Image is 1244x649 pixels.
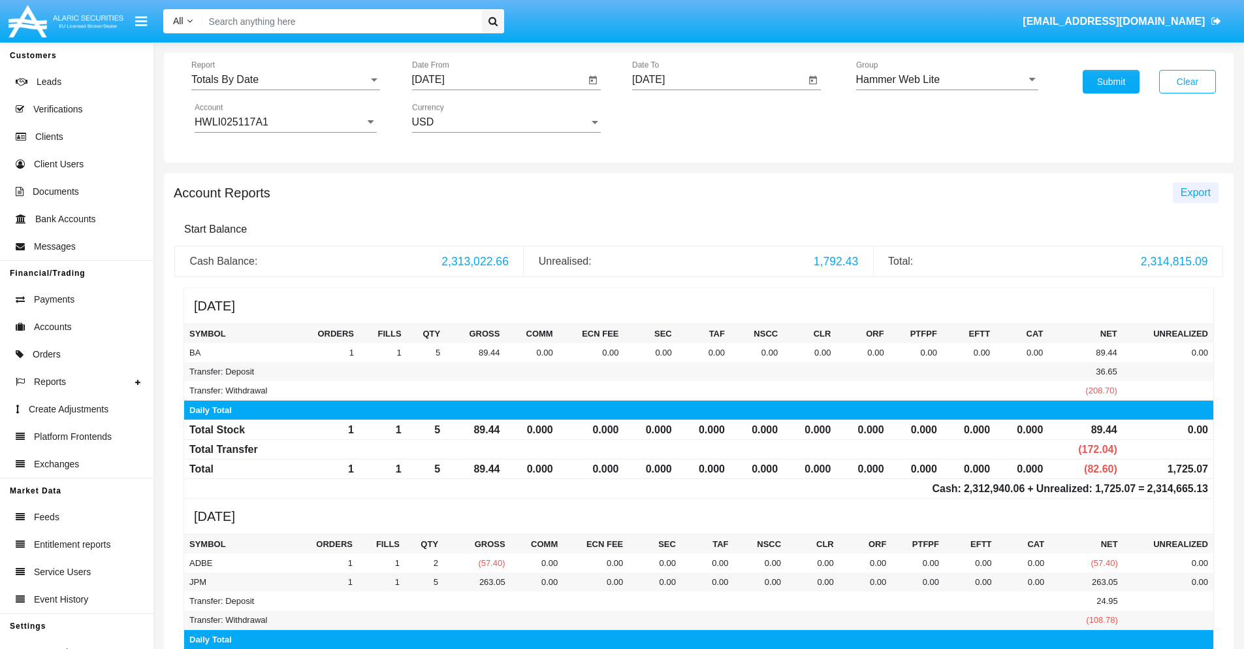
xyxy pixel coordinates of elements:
th: Unrealized [1123,534,1214,554]
td: 0.00 [1123,343,1214,362]
th: CLR [786,534,839,554]
td: 0.000 [624,420,677,439]
span: Service Users [34,565,91,579]
td: 1 [358,554,405,573]
td: JPM [184,573,293,591]
td: Transfer: Withdrawal [184,610,293,630]
td: 0.00 [628,554,681,573]
td: 0.00 [836,343,889,362]
td: 2 [405,554,443,573]
th: Symbol [184,324,295,343]
span: Totals By Date [191,74,259,85]
th: Ecn Fee [563,534,628,554]
td: 0.00 [1123,573,1214,591]
span: 1,725.07 [1095,483,1136,494]
div: Total: [888,254,1131,269]
th: Orders [294,324,359,343]
h5: [DATE] [183,288,1214,324]
td: (57.40) [1049,554,1123,573]
span: Bank Accounts [35,212,96,226]
td: 0.000 [836,420,889,439]
td: 0.00 [889,343,942,362]
th: TAF [681,534,734,554]
td: 89.44 [445,420,505,439]
th: EFTT [944,534,997,554]
button: Export [1173,182,1219,203]
span: Orders [33,348,61,361]
td: Daily Total [184,400,1214,420]
td: BA [184,343,295,362]
span: Messages [34,240,76,254]
span: Reports [34,375,66,389]
td: 0.00 [891,554,944,573]
td: 5 [407,420,446,439]
td: (208.70) [1048,381,1122,401]
td: 0.00 [730,343,783,362]
td: 1,725.07 [1123,459,1214,478]
td: 0.00 [734,554,787,573]
td: 89.44 [1048,343,1122,362]
span: Leads [37,75,61,89]
td: 0.000 [889,420,942,439]
span: Clients [35,130,63,144]
td: 0.00 [624,343,677,362]
th: CAT [995,324,1048,343]
a: All [163,14,202,28]
td: 0.00 [681,573,734,591]
span: 2,312,940.06 [964,483,1025,494]
span: Feeds [34,510,59,524]
button: Open calendar [805,73,821,88]
th: EFTT [942,324,995,343]
span: Unrealized: [1036,483,1136,494]
h5: Account Reports [174,188,270,198]
td: 0.00 [891,573,944,591]
td: (57.40) [443,554,511,573]
span: USD [412,116,434,127]
span: Accounts [34,320,72,334]
th: ORF [839,534,892,554]
td: Transfer: Deposit [184,362,295,381]
th: PTFPF [889,324,942,343]
td: 0.000 [783,420,836,439]
td: 0.00 [628,573,681,591]
td: 1 [359,343,407,362]
th: Comm [505,324,558,343]
td: 0.000 [995,459,1048,478]
td: 1 [293,573,358,591]
td: (82.60) [1048,459,1122,478]
td: Total [184,459,295,478]
td: 0.00 [563,573,628,591]
span: Payments [34,293,74,307]
th: Comm [511,534,564,554]
td: ADBE [184,554,293,573]
td: 0.000 [558,420,624,439]
td: 24.95 [1049,591,1123,610]
td: 0.000 [677,420,730,439]
td: 0.00 [786,573,839,591]
th: NSCC [730,324,783,343]
td: 0.00 [783,343,836,362]
td: 0.000 [677,459,730,478]
span: = [1138,483,1208,494]
td: (172.04) [1048,439,1122,459]
th: SEC [628,534,681,554]
td: 36.65 [1048,362,1122,381]
span: Documents [33,185,79,199]
td: 0.00 [839,573,892,591]
td: 5 [407,459,446,478]
td: Transfer: Deposit [184,591,293,610]
span: Client Users [34,158,84,171]
td: 0.00 [558,343,624,362]
td: 263.05 [1049,573,1123,591]
td: 0.000 [730,459,783,478]
td: 0.000 [730,420,783,439]
span: 2,314,665.13 [1147,483,1208,494]
td: 1 [294,343,359,362]
td: 0.00 [942,343,995,362]
th: Fills [359,324,407,343]
button: Clear [1159,70,1216,93]
span: 2,313,022.66 [441,255,509,268]
td: 0.000 [889,459,942,478]
th: Unrealized [1123,324,1214,343]
h6: Start Balance [184,223,1213,235]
